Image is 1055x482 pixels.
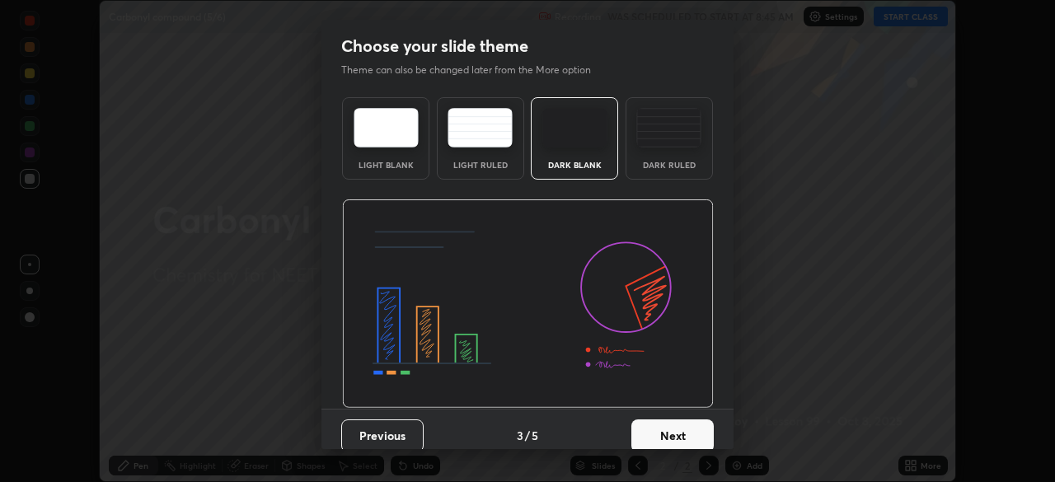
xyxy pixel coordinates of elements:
img: lightRuledTheme.5fabf969.svg [448,108,513,147]
div: Dark Ruled [636,161,702,169]
img: darkTheme.f0cc69e5.svg [542,108,607,147]
img: darkRuledTheme.de295e13.svg [636,108,701,147]
div: Light Blank [353,161,419,169]
button: Next [631,419,714,452]
h2: Choose your slide theme [341,35,528,57]
img: darkThemeBanner.d06ce4a2.svg [342,199,714,409]
div: Dark Blank [542,161,607,169]
h4: / [525,427,530,444]
img: lightTheme.e5ed3b09.svg [354,108,419,147]
h4: 5 [532,427,538,444]
div: Light Ruled [448,161,513,169]
h4: 3 [517,427,523,444]
p: Theme can also be changed later from the More option [341,63,608,77]
button: Previous [341,419,424,452]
